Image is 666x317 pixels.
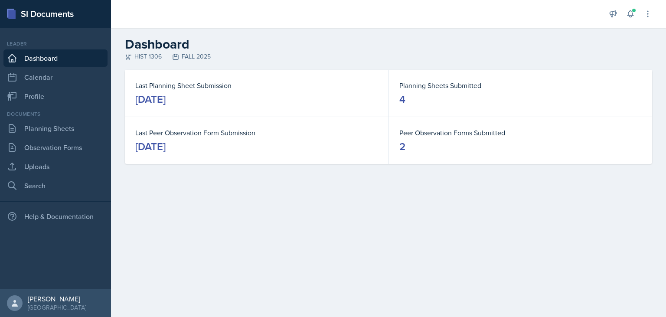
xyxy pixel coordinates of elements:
[28,303,86,312] div: [GEOGRAPHIC_DATA]
[3,69,108,86] a: Calendar
[135,92,166,106] div: [DATE]
[399,80,642,91] dt: Planning Sheets Submitted
[3,120,108,137] a: Planning Sheets
[135,127,378,138] dt: Last Peer Observation Form Submission
[3,139,108,156] a: Observation Forms
[28,294,86,303] div: [PERSON_NAME]
[3,177,108,194] a: Search
[3,110,108,118] div: Documents
[125,52,652,61] div: HIST 1306 FALL 2025
[3,40,108,48] div: Leader
[399,140,405,154] div: 2
[3,208,108,225] div: Help & Documentation
[135,80,378,91] dt: Last Planning Sheet Submission
[135,140,166,154] div: [DATE]
[399,92,405,106] div: 4
[3,158,108,175] a: Uploads
[3,88,108,105] a: Profile
[125,36,652,52] h2: Dashboard
[399,127,642,138] dt: Peer Observation Forms Submitted
[3,49,108,67] a: Dashboard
